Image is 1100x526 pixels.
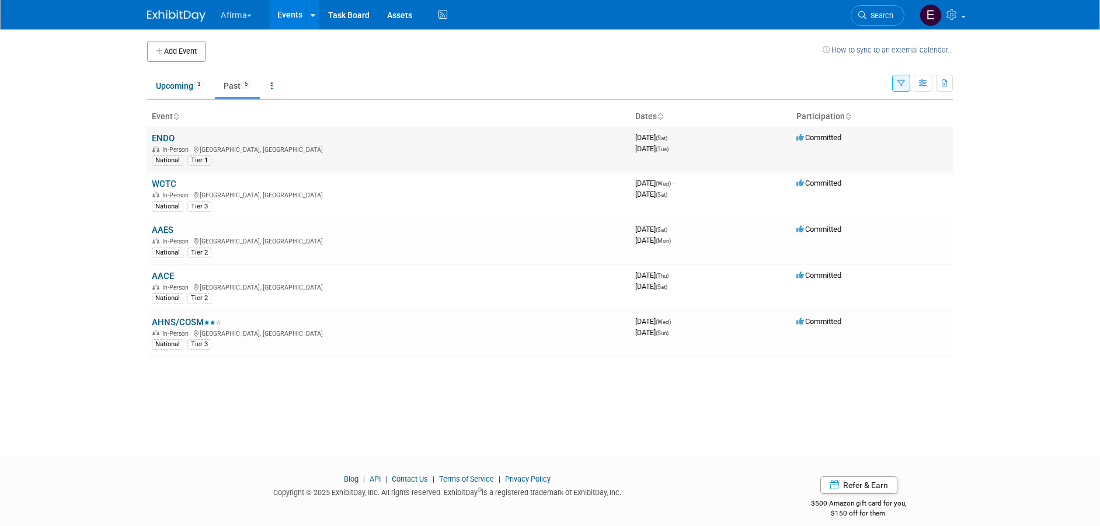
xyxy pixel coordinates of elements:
[866,11,893,20] span: Search
[152,330,159,336] img: In-Person Event
[162,330,192,337] span: In-Person
[152,201,183,212] div: National
[152,339,183,350] div: National
[820,476,897,494] a: Refer & Earn
[152,328,626,337] div: [GEOGRAPHIC_DATA], [GEOGRAPHIC_DATA]
[152,190,626,199] div: [GEOGRAPHIC_DATA], [GEOGRAPHIC_DATA]
[656,135,667,141] span: (Sat)
[792,107,953,127] th: Participation
[382,475,390,483] span: |
[152,282,626,291] div: [GEOGRAPHIC_DATA], [GEOGRAPHIC_DATA]
[152,271,174,281] a: AACE
[147,107,631,127] th: Event
[765,508,953,518] div: $150 off for them.
[152,293,183,304] div: National
[505,475,551,483] a: Privacy Policy
[152,238,159,243] img: In-Person Event
[796,271,841,280] span: Committed
[673,317,674,326] span: -
[187,339,211,350] div: Tier 3
[635,282,667,291] span: [DATE]
[187,201,211,212] div: Tier 3
[241,80,251,89] span: 5
[152,236,626,245] div: [GEOGRAPHIC_DATA], [GEOGRAPHIC_DATA]
[635,317,674,326] span: [DATE]
[152,248,183,258] div: National
[152,284,159,290] img: In-Person Event
[635,328,669,337] span: [DATE]
[796,225,841,234] span: Committed
[187,248,211,258] div: Tier 2
[631,107,792,127] th: Dates
[430,475,437,483] span: |
[147,10,206,22] img: ExhibitDay
[152,144,626,154] div: [GEOGRAPHIC_DATA], [GEOGRAPHIC_DATA]
[392,475,428,483] a: Contact Us
[845,112,851,121] a: Sort by Participation Type
[656,273,669,279] span: (Thu)
[635,190,667,198] span: [DATE]
[635,236,671,245] span: [DATE]
[796,317,841,326] span: Committed
[147,485,747,498] div: Copyright © 2025 ExhibitDay, Inc. All rights reserved. ExhibitDay is a registered trademark of Ex...
[152,191,159,197] img: In-Person Event
[187,155,211,166] div: Tier 1
[360,475,368,483] span: |
[635,144,669,153] span: [DATE]
[765,491,953,518] div: $500 Amazon gift card for you,
[656,319,671,325] span: (Wed)
[635,133,671,142] span: [DATE]
[215,75,260,97] a: Past5
[656,238,671,244] span: (Mon)
[635,271,672,280] span: [DATE]
[152,225,173,235] a: AAES
[162,238,192,245] span: In-Person
[656,284,667,290] span: (Sat)
[152,155,183,166] div: National
[656,227,667,233] span: (Sat)
[152,133,175,144] a: ENDO
[823,46,953,54] a: How to sync to an external calendar...
[656,180,671,187] span: (Wed)
[187,293,211,304] div: Tier 2
[796,179,841,187] span: Committed
[656,330,669,336] span: (Sun)
[673,179,674,187] span: -
[147,41,206,62] button: Add Event
[173,112,179,121] a: Sort by Event Name
[796,133,841,142] span: Committed
[851,5,904,26] a: Search
[656,191,667,198] span: (Sat)
[496,475,503,483] span: |
[152,179,176,189] a: WCTC
[670,271,672,280] span: -
[152,146,159,152] img: In-Person Event
[669,225,671,234] span: -
[657,112,663,121] a: Sort by Start Date
[656,146,669,152] span: (Tue)
[478,487,482,493] sup: ®
[344,475,358,483] a: Blog
[152,317,221,328] a: AHNS/COSM
[194,80,204,89] span: 3
[370,475,381,483] a: API
[162,191,192,199] span: In-Person
[147,75,213,97] a: Upcoming3
[439,475,494,483] a: Terms of Service
[162,146,192,154] span: In-Person
[635,179,674,187] span: [DATE]
[669,133,671,142] span: -
[162,284,192,291] span: In-Person
[920,4,942,26] img: Emma Mitchell
[635,225,671,234] span: [DATE]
